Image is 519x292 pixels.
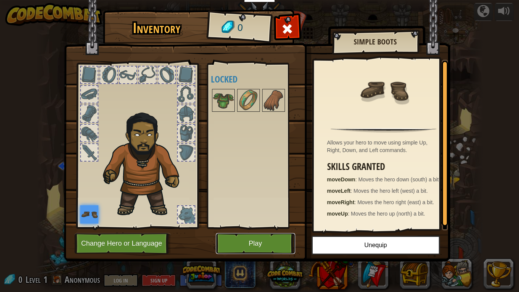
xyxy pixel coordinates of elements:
[354,199,358,205] span: :
[99,107,192,217] img: duelist_hair.png
[74,233,171,254] button: Change Hero or Language
[211,74,306,84] h4: Locked
[340,38,411,46] h2: Simple Boots
[331,128,436,133] img: hr.png
[351,188,354,194] span: :
[327,188,351,194] strong: moveLeft
[238,90,259,111] img: portrait.png
[80,205,98,224] img: portrait.png
[348,211,351,217] span: :
[327,139,444,154] div: Allows your hero to move using simple Up, Right, Down, and Left commands.
[108,20,205,36] h1: Inventory
[358,199,434,205] span: Moves the hero right (east) a bit.
[327,176,356,182] strong: moveDown
[263,90,284,111] img: portrait.png
[327,211,348,217] strong: moveUp
[351,211,425,217] span: Moves the hero up (north) a bit.
[213,90,234,111] img: portrait.png
[359,65,408,115] img: portrait.png
[216,233,295,254] button: Play
[358,176,440,182] span: Moves the hero down (south) a bit.
[312,236,440,255] button: Unequip
[354,188,428,194] span: Moves the hero left (west) a bit.
[327,199,354,205] strong: moveRight
[327,162,444,172] h3: Skills Granted
[237,21,243,35] span: 0
[355,176,358,182] span: :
